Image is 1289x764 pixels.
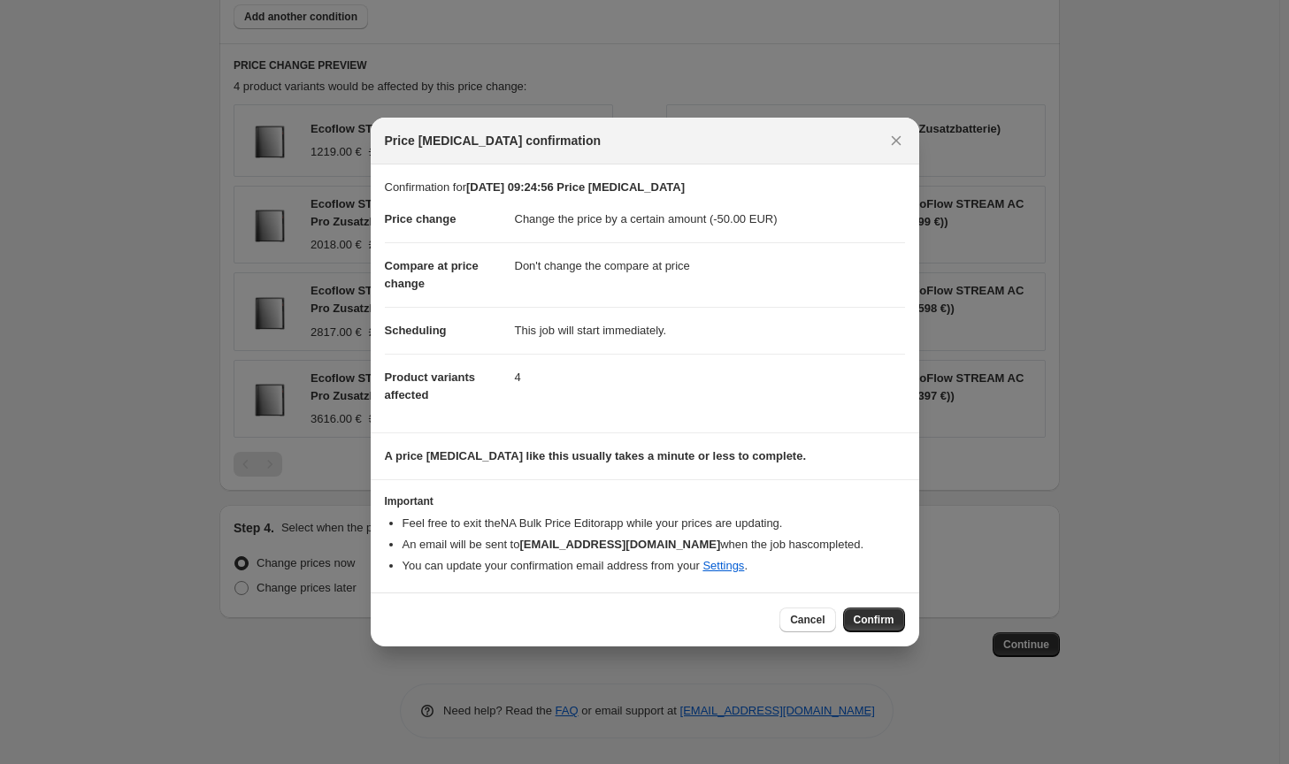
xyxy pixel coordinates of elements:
span: Product variants affected [385,371,476,401]
b: [EMAIL_ADDRESS][DOMAIN_NAME] [519,538,720,551]
h3: Important [385,494,905,508]
li: An email will be sent to when the job has completed . [403,536,905,554]
dd: Change the price by a certain amount (-50.00 EUR) [515,196,905,242]
span: Compare at price change [385,259,479,290]
b: A price [MEDICAL_DATA] like this usually takes a minute or less to complete. [385,449,807,462]
p: Confirmation for [385,179,905,196]
button: Close [884,128,909,153]
dd: Don't change the compare at price [515,242,905,289]
span: Confirm [854,613,894,627]
span: Scheduling [385,324,447,337]
b: [DATE] 09:24:56 Price [MEDICAL_DATA] [466,180,685,194]
button: Confirm [843,607,905,632]
span: Price [MEDICAL_DATA] confirmation [385,132,602,149]
span: Cancel [790,613,825,627]
a: Settings [702,559,744,572]
dd: 4 [515,354,905,401]
span: Price change [385,212,457,225]
button: Cancel [779,607,835,632]
li: You can update your confirmation email address from your . [403,557,905,575]
dd: This job will start immediately. [515,307,905,354]
li: Feel free to exit the NA Bulk Price Editor app while your prices are updating. [403,515,905,532]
